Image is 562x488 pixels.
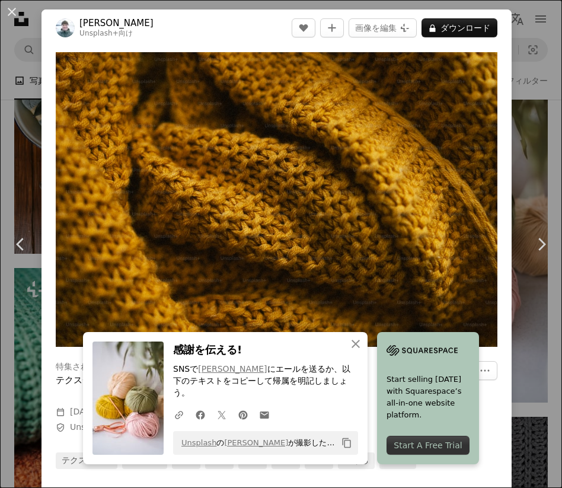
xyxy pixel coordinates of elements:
button: クリップボードにコピーする [337,433,357,453]
a: Unsplash+ [79,29,119,37]
button: ダウンロード [421,18,497,37]
div: 向け [79,29,154,39]
h3: 感謝を伝える! [173,342,358,359]
button: コレクションに追加する [320,18,344,37]
button: この画像でズームインする [56,52,497,347]
span: の下でライセンスされています [70,422,273,433]
p: SNSで にエールを送るか、以下のテキストをコピーして帰属を明記しましょう。 [173,363,358,399]
a: テクスチャー [56,452,117,469]
a: 次へ [521,187,562,301]
button: いいね！ [292,18,315,37]
h3: 特集されたコレクション [56,361,147,373]
a: [PERSON_NAME] [198,364,267,374]
a: Start selling [DATE] with Squarespace’s all-in-one website platform.Start A Free Trial [377,332,479,464]
span: の が撮影した写真 [175,433,337,452]
span: Start selling [DATE] with Squarespace’s all-in-one website platform. [387,374,470,421]
a: Unsplash+ライセンス [70,422,157,432]
a: Eメールでシェアする [254,403,275,426]
div: Start A Free Trial [387,436,470,455]
a: [PERSON_NAME] [79,17,154,29]
time: 2023年1月5日 17:47:13 JST [70,407,98,416]
img: 黄色いニット毛布のクローズアップ [56,52,497,347]
a: Pinterestでシェアする [232,403,254,426]
img: file-1705255347840-230a6ab5bca9image [387,342,458,359]
a: テクスチャ [56,375,100,385]
span: に公開 [70,407,123,416]
a: [PERSON_NAME] [224,438,288,447]
a: Facebookでシェアする [190,403,211,426]
a: Unsplash [181,438,216,447]
button: その他のアクション [472,361,497,380]
button: 画像を編集 [349,18,417,37]
img: Hans Isaacsonのプロフィールを見る [56,18,75,37]
a: Twitterでシェアする [211,403,232,426]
